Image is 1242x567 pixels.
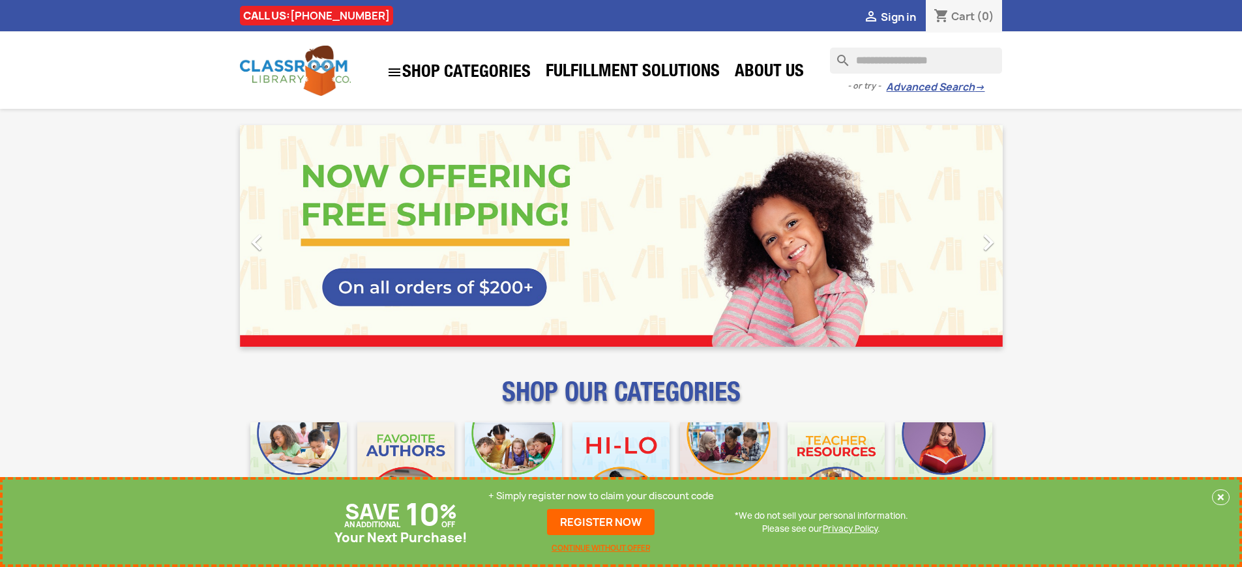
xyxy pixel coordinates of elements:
a: About Us [728,60,810,86]
a: Advanced Search→ [886,81,984,94]
a: Next [888,125,1003,347]
a:  Sign in [863,10,916,24]
ul: Carousel container [240,125,1003,347]
i: shopping_cart [934,9,949,25]
input: Search [830,48,1002,74]
a: [PHONE_NUMBER] [290,8,390,23]
img: CLC_Bulk_Mobile.jpg [250,422,347,519]
span: (0) [977,9,994,23]
img: CLC_Phonics_And_Decodables_Mobile.jpg [465,422,562,519]
span: Cart [951,9,975,23]
span: - or try - [848,80,886,93]
a: Previous [240,125,355,347]
img: CLC_Favorite_Authors_Mobile.jpg [357,422,454,519]
i:  [387,65,402,80]
img: CLC_Dyslexia_Mobile.jpg [895,422,992,519]
span: Sign in [881,10,916,24]
i:  [972,226,1005,259]
i:  [241,226,273,259]
img: CLC_Teacher_Resources_Mobile.jpg [788,422,885,519]
div: CALL US: [240,6,393,25]
i:  [863,10,879,25]
img: CLC_HiLo_Mobile.jpg [572,422,670,519]
a: Fulfillment Solutions [539,60,726,86]
span: → [975,81,984,94]
img: CLC_Fiction_Nonfiction_Mobile.jpg [680,422,777,519]
i: search [830,48,846,63]
p: SHOP OUR CATEGORIES [240,388,1003,412]
img: Classroom Library Company [240,46,351,96]
a: SHOP CATEGORIES [380,58,537,87]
